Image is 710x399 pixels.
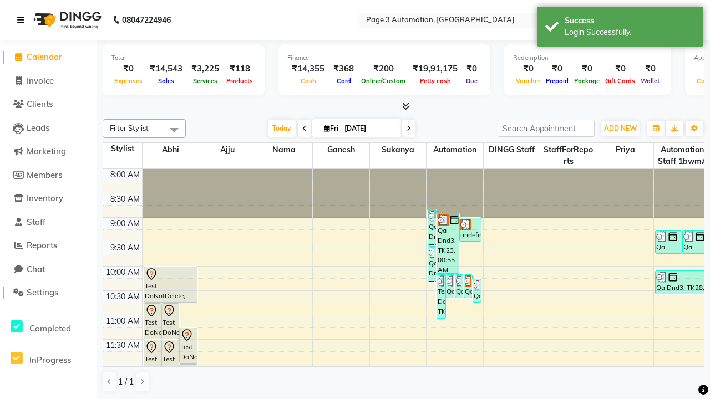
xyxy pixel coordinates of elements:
[27,75,54,86] span: Invoice
[498,120,595,137] input: Search Appointment
[108,242,142,254] div: 9:30 AM
[455,275,463,298] div: Qa Dnd3, TK31, 10:10 AM-10:40 AM, Hair cut Below 12 years (Boy)
[190,77,220,85] span: Services
[408,63,462,75] div: ₹19,91,175
[543,63,571,75] div: ₹0
[341,120,397,137] input: 2025-10-03
[513,53,662,63] div: Redemption
[224,63,256,75] div: ₹118
[224,77,256,85] span: Products
[638,63,662,75] div: ₹0
[268,120,296,137] span: Today
[103,143,142,155] div: Stylist
[565,15,695,27] div: Success
[27,52,62,62] span: Calendar
[334,77,354,85] span: Card
[601,121,640,136] button: ADD NEW
[3,122,94,135] a: Leads
[111,53,256,63] div: Total
[543,77,571,85] span: Prepaid
[104,340,142,351] div: 11:30 AM
[427,143,483,157] span: Automation
[3,239,94,252] a: Reports
[104,291,142,303] div: 10:30 AM
[428,247,436,282] div: Qa Dnd3, TK26, 09:35 AM-10:20 AM, Hair Cut-Men
[27,99,53,109] span: Clients
[122,4,171,35] b: 08047224946
[28,4,104,35] img: logo
[118,376,134,388] span: 1 / 1
[604,124,637,132] span: ADD NEW
[256,143,313,157] span: Nama
[3,98,94,111] a: Clients
[104,315,142,327] div: 11:00 AM
[370,143,427,157] span: Sukanya
[199,143,256,157] span: Ajju
[358,63,408,75] div: ₹200
[513,77,543,85] span: Voucher
[597,143,654,157] span: Priya
[437,275,445,318] div: Test DoNotDelete, TK34, 10:10 AM-11:05 AM, Special Hair Wash- Men
[321,124,341,132] span: Fri
[656,271,708,294] div: Qa Dnd3, TK28, 10:05 AM-10:35 AM, Hair cut Below 12 years (Boy)
[464,275,472,298] div: Qa Dnd3, TK29, 10:10 AM-10:40 AM, Hair cut Below 12 years (Boy)
[3,75,94,88] a: Invoice
[3,169,94,182] a: Members
[3,145,94,158] a: Marketing
[27,193,63,203] span: Inventory
[484,143,540,157] span: DINGG Staff
[108,193,142,205] div: 8:30 AM
[437,214,458,273] div: Qa Dnd3, TK23, 08:55 AM-10:10 AM, Hair Cut By Expert-Men,Hair Cut-Men
[462,63,481,75] div: ₹0
[27,287,58,298] span: Settings
[162,340,179,375] div: Test DoNotDelete, TK12, 11:30 AM-12:15 PM, Hair Cut-Men
[513,63,543,75] div: ₹0
[144,340,161,387] div: Test DoNotDelete, TK07, 11:30 AM-12:30 PM, Hair Cut-Women
[602,63,638,75] div: ₹0
[144,267,197,302] div: Test DoNotDelete, TK15, 10:00 AM-10:45 AM, Hair Cut-Men
[329,63,358,75] div: ₹368
[27,217,45,227] span: Staff
[143,143,199,157] span: Abhi
[27,264,45,274] span: Chat
[27,122,49,133] span: Leads
[683,231,709,253] div: Qa Dnd3, TK25, 09:15 AM-09:45 AM, Hair Cut By Expert-Men
[358,77,408,85] span: Online/Custom
[3,216,94,229] a: Staff
[108,169,142,181] div: 8:00 AM
[571,63,602,75] div: ₹0
[460,218,481,241] div: undefined, TK21, 09:00 AM-09:30 AM, Hair cut Below 12 years (Boy)
[565,27,695,38] div: Login Successfully.
[417,77,454,85] span: Petty cash
[3,263,94,276] a: Chat
[27,146,66,156] span: Marketing
[104,364,142,376] div: 12:00 PM
[162,304,179,339] div: Test DoNotDelete, TK14, 10:45 AM-11:30 AM, Hair Cut-Men
[3,51,94,64] a: Calendar
[187,63,224,75] div: ₹3,225
[104,267,142,278] div: 10:00 AM
[29,355,71,365] span: InProgress
[446,275,454,298] div: Qa Dnd3, TK30, 10:10 AM-10:40 AM, Hair cut Below 12 years (Boy)
[571,77,602,85] span: Package
[540,143,597,168] span: StaffForReports
[108,218,142,229] div: 9:00 AM
[473,279,481,302] div: Qa Dnd3, TK32, 10:15 AM-10:45 AM, Hair cut Below 12 years (Boy)
[111,77,145,85] span: Expenses
[27,240,57,250] span: Reports
[602,77,638,85] span: Gift Cards
[656,231,682,253] div: Qa Dnd3, TK24, 09:15 AM-09:45 AM, Hair cut Below 12 years (Boy)
[29,323,71,334] span: Completed
[3,192,94,205] a: Inventory
[144,304,161,339] div: Test DoNotDelete, TK07, 10:45 AM-11:30 AM, Hair Cut-Men
[298,77,319,85] span: Cash
[3,287,94,299] a: Settings
[287,63,329,75] div: ₹14,355
[463,77,480,85] span: Due
[638,77,662,85] span: Wallet
[180,328,196,363] div: Test DoNotDelete, TK11, 11:15 AM-12:00 PM, Hair Cut-Men
[428,210,436,245] div: Qa Dnd3, TK22, 08:50 AM-09:35 AM, Hair Cut-Men
[145,63,187,75] div: ₹14,543
[313,143,369,157] span: Ganesh
[111,63,145,75] div: ₹0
